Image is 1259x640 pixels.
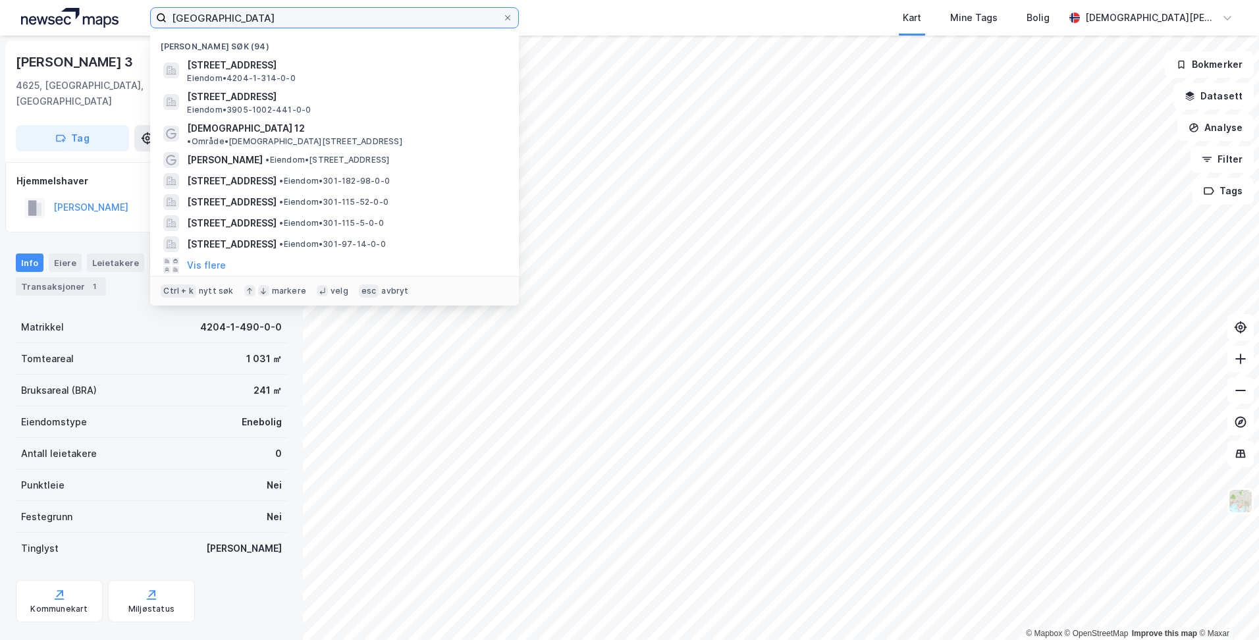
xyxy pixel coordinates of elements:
div: 4204-1-490-0-0 [200,319,282,335]
div: Info [16,253,43,272]
div: 241 ㎡ [254,383,282,398]
div: Bruksareal (BRA) [21,383,97,398]
span: • [279,218,283,228]
div: Enebolig [242,414,282,430]
span: [STREET_ADDRESS] [187,173,277,189]
span: [PERSON_NAME] [187,152,263,168]
input: Søk på adresse, matrikkel, gårdeiere, leietakere eller personer [167,8,502,28]
div: Nei [267,509,282,525]
span: [STREET_ADDRESS] [187,194,277,210]
div: Kart [903,10,921,26]
div: Matrikkel [21,319,64,335]
div: Leietakere [87,253,144,272]
span: Eiendom • 301-97-14-0-0 [279,239,385,250]
div: Bolig [1027,10,1050,26]
span: [STREET_ADDRESS] [187,89,503,105]
div: Ctrl + k [161,284,196,298]
div: 1 031 ㎡ [246,351,282,367]
a: Improve this map [1132,629,1197,638]
div: [PERSON_NAME] [206,541,282,556]
div: Datasett [149,253,199,272]
div: 4625, [GEOGRAPHIC_DATA], [GEOGRAPHIC_DATA] [16,78,187,109]
div: markere [272,286,306,296]
span: Eiendom • 301-115-5-0-0 [279,218,383,228]
span: • [265,155,269,165]
div: 0 [275,446,282,462]
div: avbryt [381,286,408,296]
div: [DEMOGRAPHIC_DATA][PERSON_NAME] [1085,10,1217,26]
button: Analyse [1177,115,1254,141]
div: velg [331,286,348,296]
a: Mapbox [1026,629,1062,638]
div: Tinglyst [21,541,59,556]
div: Eiendomstype [21,414,87,430]
span: • [279,239,283,249]
div: Kommunekart [30,604,88,614]
div: Mine Tags [950,10,998,26]
span: Eiendom • [STREET_ADDRESS] [265,155,389,165]
div: Miljøstatus [128,604,174,614]
span: [STREET_ADDRESS] [187,215,277,231]
span: • [187,136,191,146]
div: Antall leietakere [21,446,97,462]
button: Tag [16,125,129,151]
div: Tomteareal [21,351,74,367]
div: [PERSON_NAME] 3 [16,51,136,72]
div: esc [359,284,379,298]
div: Eiere [49,253,82,272]
div: nytt søk [199,286,234,296]
div: Transaksjoner [16,277,106,296]
span: Område • [DEMOGRAPHIC_DATA][STREET_ADDRESS] [187,136,402,147]
iframe: Chat Widget [1193,577,1259,640]
span: [DEMOGRAPHIC_DATA] 12 [187,120,305,136]
span: Eiendom • 301-115-52-0-0 [279,197,388,207]
button: Bokmerker [1165,51,1254,78]
span: • [279,197,283,207]
button: Datasett [1173,83,1254,109]
span: [STREET_ADDRESS] [187,236,277,252]
div: 1 [88,280,101,293]
div: Hjemmelshaver [16,173,286,189]
div: Nei [267,477,282,493]
span: Eiendom • 3905-1002-441-0-0 [187,105,311,115]
div: Kontrollprogram for chat [1193,577,1259,640]
span: [STREET_ADDRESS] [187,57,503,73]
button: Filter [1191,146,1254,173]
div: [PERSON_NAME] søk (94) [150,31,519,55]
span: Eiendom • 301-182-98-0-0 [279,176,390,186]
div: Punktleie [21,477,65,493]
div: Festegrunn [21,509,72,525]
button: Tags [1192,178,1254,204]
img: logo.a4113a55bc3d86da70a041830d287a7e.svg [21,8,119,28]
button: Vis flere [187,257,226,273]
img: Z [1228,489,1253,514]
span: Eiendom • 4204-1-314-0-0 [187,73,295,84]
a: OpenStreetMap [1065,629,1129,638]
span: • [279,176,283,186]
